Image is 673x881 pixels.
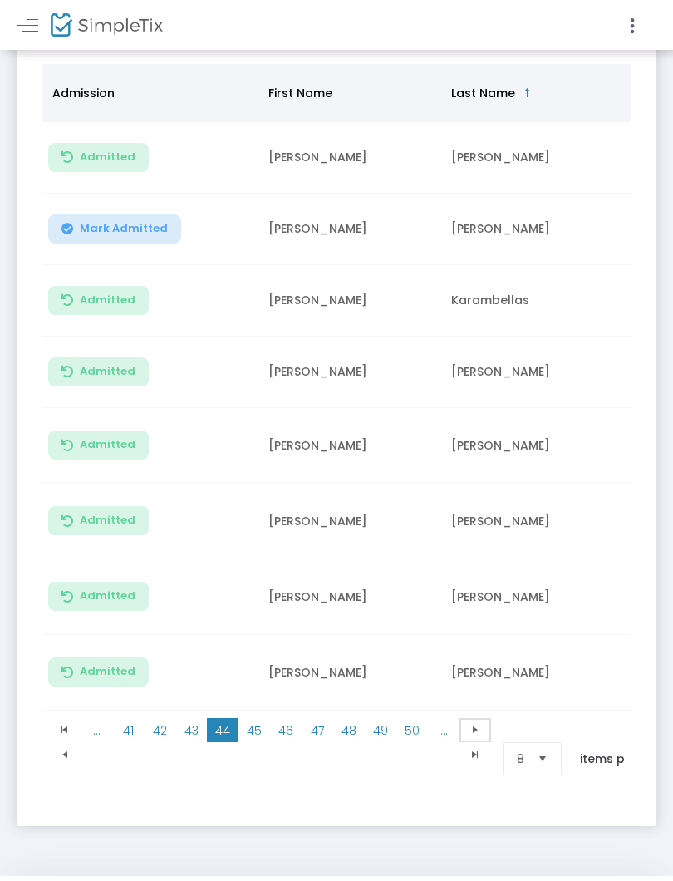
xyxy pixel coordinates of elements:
[58,748,71,761] span: Go to the previous page
[238,718,270,743] span: Page 45
[441,122,624,194] td: [PERSON_NAME]
[42,64,631,711] div: Data table
[521,86,534,100] span: Sortable
[268,85,332,101] span: First Name
[333,718,365,743] span: Page 48
[580,751,673,767] label: items per page
[469,748,482,761] span: Go to the last page
[441,635,624,711] td: [PERSON_NAME]
[365,718,396,743] span: Page 49
[48,657,149,687] button: Admitted
[441,559,624,635] td: [PERSON_NAME]
[49,742,81,767] span: Go to the previous page
[207,718,238,743] span: Page 44
[48,431,149,460] button: Admitted
[80,514,135,527] span: Admitted
[258,122,441,194] td: [PERSON_NAME]
[441,484,624,559] td: [PERSON_NAME]
[531,743,554,775] button: Select
[459,718,491,743] span: Go to the next page
[80,222,168,235] span: Mark Admitted
[48,582,149,611] button: Admitted
[302,718,333,743] span: Page 47
[258,408,441,484] td: [PERSON_NAME]
[48,214,181,244] button: Mark Admitted
[258,194,441,265] td: [PERSON_NAME]
[80,438,135,451] span: Admitted
[441,194,624,265] td: [PERSON_NAME]
[441,265,624,337] td: Karambellas
[175,718,207,743] span: Page 43
[258,265,441,337] td: [PERSON_NAME]
[441,408,624,484] td: [PERSON_NAME]
[48,286,149,315] button: Admitted
[451,85,515,101] span: Last Name
[81,718,112,743] span: Page 40
[396,718,428,743] span: Page 50
[58,723,71,736] span: Go to the first page
[270,718,302,743] span: Page 46
[517,751,524,767] span: 8
[48,357,149,386] button: Admitted
[441,337,624,408] td: [PERSON_NAME]
[258,484,441,559] td: [PERSON_NAME]
[258,559,441,635] td: [PERSON_NAME]
[459,742,491,767] span: Go to the last page
[258,635,441,711] td: [PERSON_NAME]
[80,150,135,164] span: Admitted
[80,589,135,603] span: Admitted
[52,85,115,101] span: Admission
[144,718,175,743] span: Page 42
[49,718,81,743] span: Go to the first page
[80,365,135,378] span: Admitted
[112,718,144,743] span: Page 41
[469,723,482,736] span: Go to the next page
[428,718,459,743] span: Page 51
[80,665,135,678] span: Admitted
[48,143,149,172] button: Admitted
[80,293,135,307] span: Admitted
[258,337,441,408] td: [PERSON_NAME]
[48,506,149,535] button: Admitted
